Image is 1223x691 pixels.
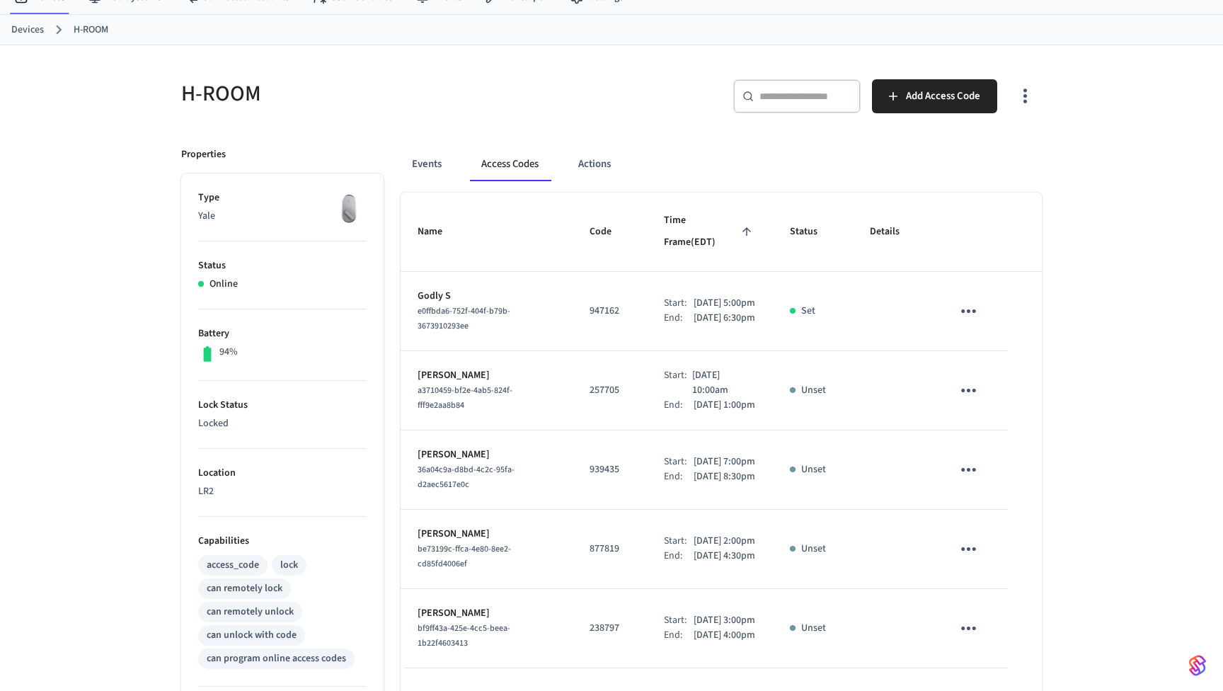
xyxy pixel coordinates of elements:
span: Add Access Code [906,87,980,105]
p: Lock Status [198,398,367,413]
p: Type [198,190,367,205]
span: bf9ff43a-425e-4cc5-beea-1b22f4603413 [418,622,510,649]
span: Time Frame(EDT) [664,210,756,254]
table: sticky table [401,193,1042,668]
span: a3710459-bf2e-4ab5-824f-fff9e2aa8b84 [418,384,512,411]
p: [DATE] 4:30pm [694,549,755,564]
span: 36a04c9a-d8bd-4c2c-95fa-d2aec5617e0c [418,464,515,491]
p: [PERSON_NAME] [418,527,556,542]
button: Actions [567,147,622,181]
img: SeamLogoGradient.69752ec5.svg [1189,654,1206,677]
div: lock [280,558,298,573]
img: August Wifi Smart Lock 3rd Gen, Silver, Front [331,190,367,226]
p: 877819 [590,542,630,556]
span: e0ffbda6-752f-404f-b79b-3673910293ee [418,305,510,332]
div: End: [664,398,694,413]
p: Capabilities [198,534,367,549]
p: [DATE] 6:30pm [694,311,755,326]
p: Unset [801,542,826,556]
p: [DATE] 7:00pm [694,455,755,469]
div: End: [664,628,694,643]
span: Details [870,221,918,243]
span: Name [418,221,461,243]
p: [DATE] 8:30pm [694,469,755,484]
div: can unlock with code [207,628,297,643]
span: Status [790,221,836,243]
div: can remotely unlock [207,605,294,619]
div: Start: [664,613,694,628]
a: Devices [11,23,44,38]
p: Godly S [418,289,556,304]
p: 947162 [590,304,630,319]
div: Start: [664,455,694,469]
p: [DATE] 5:00pm [694,296,755,311]
p: Status [198,258,367,273]
div: End: [664,311,694,326]
p: Online [209,277,238,292]
p: 238797 [590,621,630,636]
div: ant example [401,147,1042,181]
div: Start: [664,296,694,311]
button: Add Access Code [872,79,997,113]
div: Start: [664,368,692,398]
p: [DATE] 1:00pm [694,398,755,413]
p: LR2 [198,484,367,499]
p: [DATE] 3:00pm [694,613,755,628]
p: [DATE] 10:00am [692,368,755,398]
div: Start: [664,534,694,549]
p: Set [801,304,815,319]
p: Battery [198,326,367,341]
p: [PERSON_NAME] [418,368,556,383]
p: 94% [219,345,238,360]
p: Locked [198,416,367,431]
span: be73199c-ffca-4e80-8ee2-cd85fd4006ef [418,543,511,570]
p: 257705 [590,383,630,398]
a: H-ROOM [74,23,108,38]
p: [PERSON_NAME] [418,606,556,621]
p: [DATE] 4:00pm [694,628,755,643]
div: access_code [207,558,259,573]
p: [PERSON_NAME] [418,447,556,462]
p: Yale [198,209,367,224]
p: Properties [181,147,226,162]
div: can remotely lock [207,581,282,596]
span: Code [590,221,630,243]
p: Unset [801,383,826,398]
div: End: [664,469,694,484]
p: Location [198,466,367,481]
div: End: [664,549,694,564]
p: 939435 [590,462,630,477]
button: Events [401,147,453,181]
div: can program online access codes [207,651,346,666]
p: Unset [801,462,826,477]
p: [DATE] 2:00pm [694,534,755,549]
p: Unset [801,621,826,636]
button: Access Codes [470,147,550,181]
h5: H-ROOM [181,79,603,108]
